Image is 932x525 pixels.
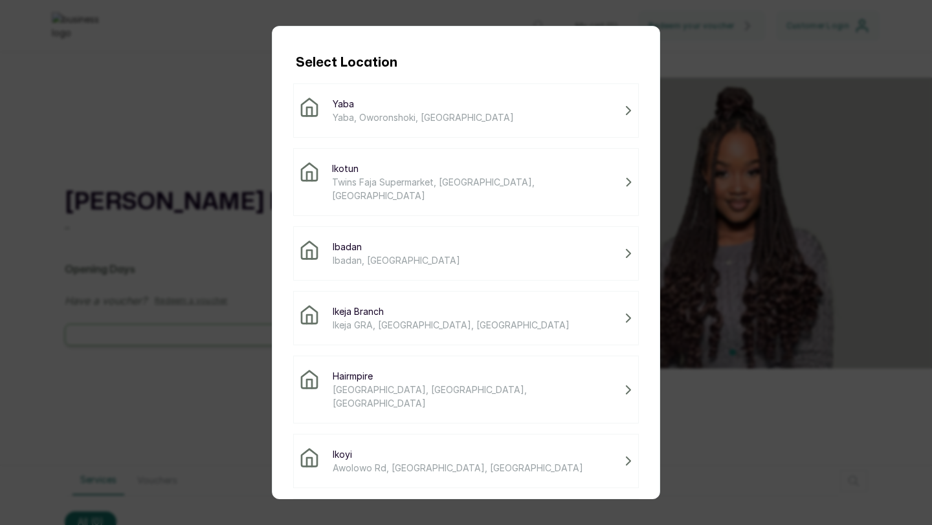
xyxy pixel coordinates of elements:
[333,111,514,124] span: Yaba, Oworonshoki, [GEOGRAPHIC_DATA]
[333,253,460,267] span: Ibadan, [GEOGRAPHIC_DATA]
[333,461,583,475] span: Awolowo Rd, [GEOGRAPHIC_DATA], [GEOGRAPHIC_DATA]
[333,369,619,383] span: Hairmpire
[333,383,619,410] span: [GEOGRAPHIC_DATA], [GEOGRAPHIC_DATA], [GEOGRAPHIC_DATA]
[333,447,583,461] span: Ikoyi
[333,240,460,253] span: Ibadan
[333,97,514,111] span: Yaba
[333,305,570,318] span: Ikeja Branch
[296,52,397,73] h1: Select Location
[333,318,570,332] span: Ikeja GRA, [GEOGRAPHIC_DATA], [GEOGRAPHIC_DATA]
[332,175,619,202] span: Twins Faja Supermarket, [GEOGRAPHIC_DATA], [GEOGRAPHIC_DATA]
[332,162,619,175] span: Ikotun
